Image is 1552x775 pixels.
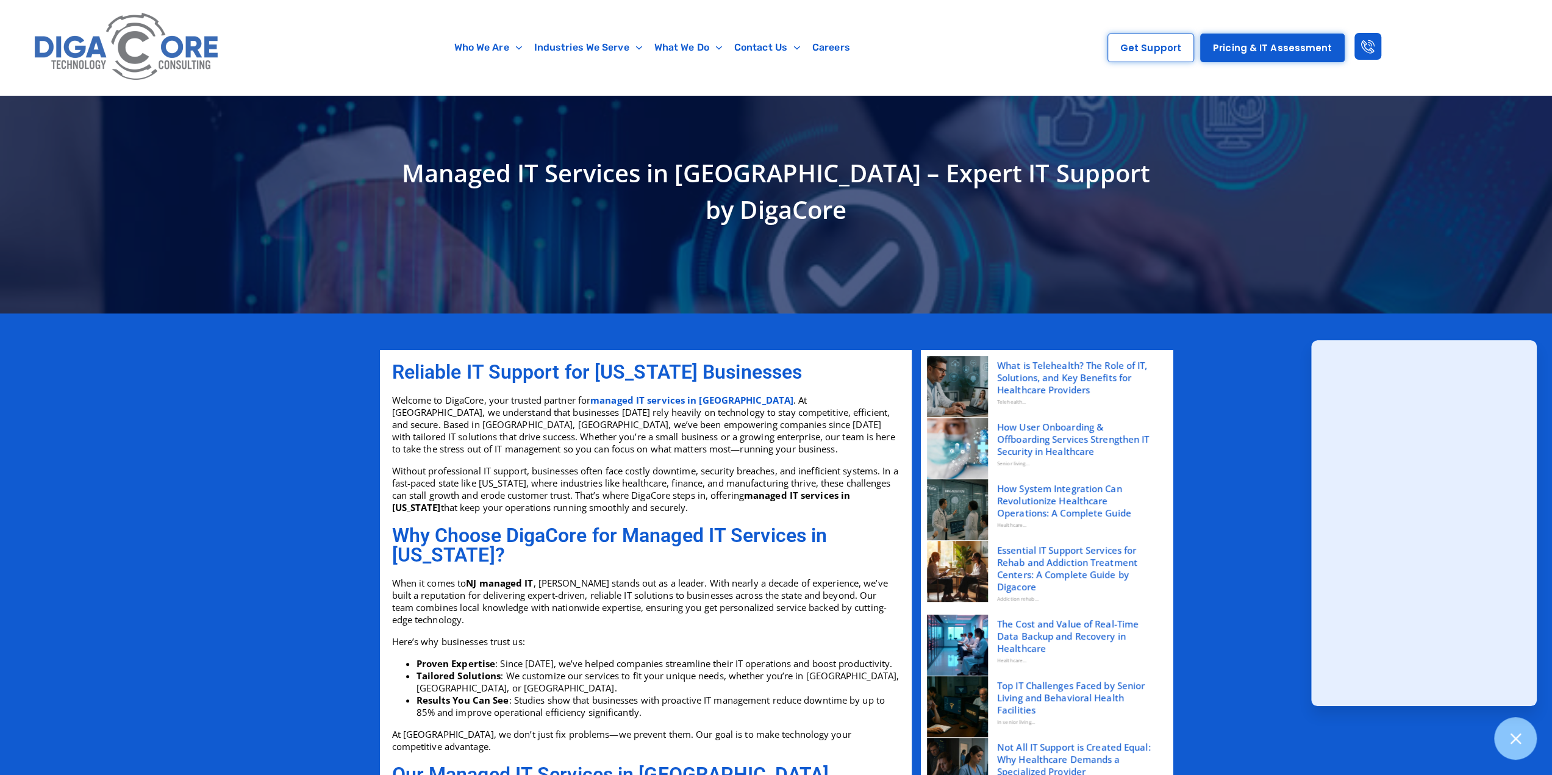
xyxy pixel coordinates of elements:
[648,34,728,62] a: What We Do
[392,635,899,648] p: Here’s why businesses trust us:
[997,396,1157,408] div: Telehealth...
[997,716,1157,728] div: In senior living...
[417,657,496,670] strong: Proven Expertise
[386,155,1167,228] h1: Managed IT Services in [GEOGRAPHIC_DATA] – Expert IT Support by DigaCore
[1213,43,1332,52] span: Pricing & IT Assessment
[1107,34,1194,62] a: Get Support
[927,356,988,417] img: What is Telehealth
[1200,34,1345,62] a: Pricing & IT Assessment
[417,657,899,670] li: : Since [DATE], we’ve helped companies streamline their IT operations and boost productivity.
[997,618,1157,654] a: The Cost and Value of Real-Time Data Backup and Recovery in Healthcare
[528,34,648,62] a: Industries We Serve
[417,694,509,706] strong: Results You Can See
[448,34,528,62] a: Who We Are
[590,394,793,406] a: managed IT services in [GEOGRAPHIC_DATA]
[997,519,1157,531] div: Healthcare...
[29,6,225,89] img: Digacore logo 1
[1120,43,1181,52] span: Get Support
[927,676,988,737] img: IT challenges in senior living and behavioral health
[466,577,533,589] strong: NJ managed IT
[997,593,1157,605] div: Addiction rehab...
[927,615,988,676] img: Real-Time Data Backup in Healthcare
[417,670,899,694] li: : We customize our services to fit your unique needs, whether you’re in [GEOGRAPHIC_DATA], [GEOGR...
[927,479,988,540] img: How System Integration Can Revolutionize Healthcare Operations
[997,544,1157,593] a: Essential IT Support Services for Rehab and Addiction Treatment Centers: A Complete Guide by Diga...
[299,34,1005,62] nav: Menu
[392,394,899,455] p: Welcome to DigaCore, your trusted partner for . At [GEOGRAPHIC_DATA], we understand that business...
[927,541,988,602] img: IT support for rehab centers, IT services for addiction treatment, healthcare IT support
[392,728,899,752] p: At [GEOGRAPHIC_DATA], we don’t just fix problems—we prevent them. Our goal is to make technology ...
[997,679,1157,716] a: Top IT Challenges Faced by Senior Living and Behavioral Health Facilities
[1311,340,1537,706] iframe: Chatgenie Messenger
[997,482,1157,519] a: How System Integration Can Revolutionize Healthcare Operations: A Complete Guide
[997,457,1157,470] div: Senior living...
[997,421,1157,457] a: How User Onboarding & Offboarding Services Strengthen IT Security in Healthcare
[417,694,899,718] li: : Studies show that businesses with proactive IT management reduce downtime by up to 85% and impr...
[997,654,1157,666] div: Healthcare...
[392,526,899,565] h2: Why Choose DigaCore for Managed IT Services in [US_STATE]?
[997,359,1157,396] a: What is Telehealth? The Role of IT, Solutions, and Key Benefits for Healthcare Providers
[392,362,899,382] h2: Reliable IT Support for [US_STATE] Businesses
[728,34,806,62] a: Contact Us
[806,34,856,62] a: Careers
[417,670,501,682] strong: Tailored Solutions
[392,489,851,513] strong: managed IT services in [US_STATE]
[392,577,899,626] p: When it comes to , [PERSON_NAME] stands out as a leader. With nearly a decade of experience, we’v...
[927,418,988,479] img: User Onboarding and Offboarding in Healthcare IT Security
[392,465,899,513] p: Without professional IT support, businesses often face costly downtime, security breaches, and in...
